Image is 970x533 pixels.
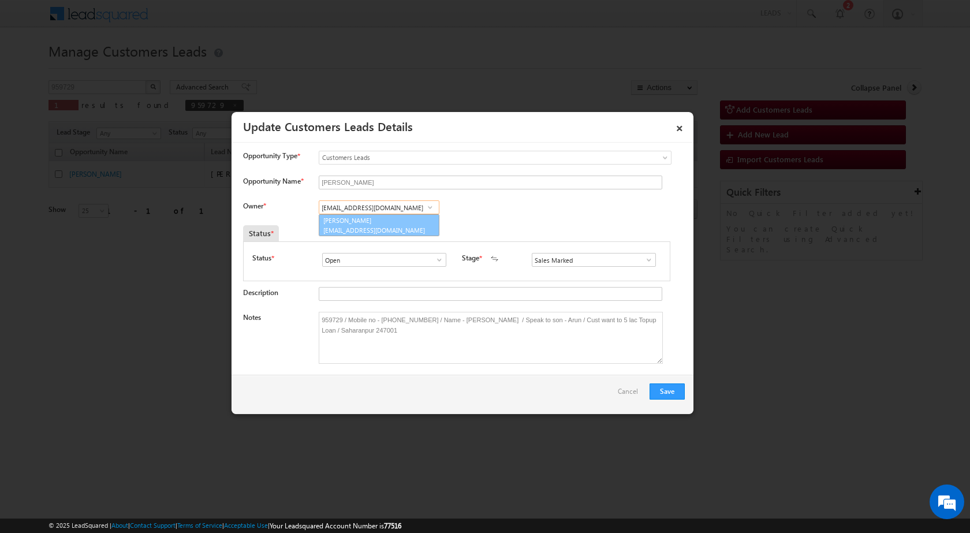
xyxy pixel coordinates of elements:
[60,61,194,76] div: Chat with us now
[384,521,401,530] span: 77516
[243,313,261,322] label: Notes
[319,152,624,163] span: Customers Leads
[20,61,48,76] img: d_60004797649_company_0_60004797649
[650,383,685,400] button: Save
[670,116,689,136] a: ×
[322,253,446,267] input: Type to Search
[130,521,176,529] a: Contact Support
[243,202,266,210] label: Owner
[48,520,401,531] span: © 2025 LeadSquared | | | | |
[243,288,278,297] label: Description
[319,214,439,236] a: [PERSON_NAME]
[243,151,297,161] span: Opportunity Type
[639,254,653,266] a: Show All Items
[618,383,644,405] a: Cancel
[429,254,443,266] a: Show All Items
[224,521,268,529] a: Acceptable Use
[319,151,671,165] a: Customers Leads
[177,521,222,529] a: Terms of Service
[423,202,437,213] a: Show All Items
[111,521,128,529] a: About
[323,226,427,234] span: [EMAIL_ADDRESS][DOMAIN_NAME]
[243,118,413,134] a: Update Customers Leads Details
[532,253,656,267] input: Type to Search
[252,253,271,263] label: Status
[270,521,401,530] span: Your Leadsquared Account Number is
[157,356,210,371] em: Start Chat
[243,225,279,241] div: Status
[15,107,211,346] textarea: Type your message and hit 'Enter'
[243,177,303,185] label: Opportunity Name
[189,6,217,33] div: Minimize live chat window
[319,200,439,214] input: Type to Search
[462,253,479,263] label: Stage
